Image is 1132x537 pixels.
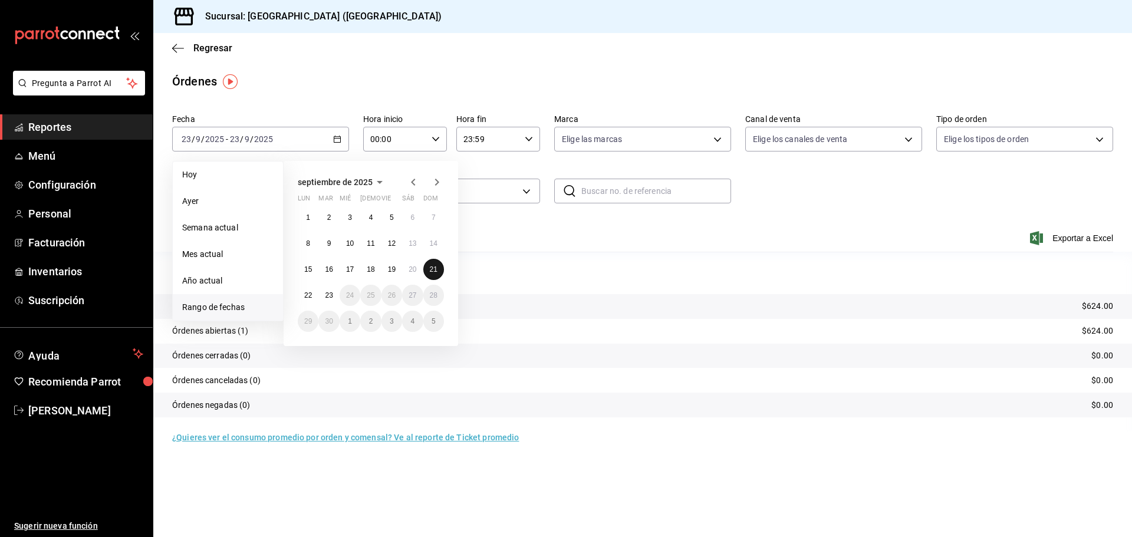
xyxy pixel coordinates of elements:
label: Marca [554,115,731,123]
span: Ayuda [28,347,128,361]
span: Elige los canales de venta [753,133,847,145]
span: / [201,134,205,144]
span: Recomienda Parrot [28,374,143,390]
button: 26 de septiembre de 2025 [381,285,402,306]
abbr: 8 de septiembre de 2025 [306,239,310,248]
button: Pregunta a Parrot AI [13,71,145,95]
abbr: miércoles [340,195,351,207]
abbr: 27 de septiembre de 2025 [409,291,416,299]
p: $624.00 [1082,300,1113,312]
button: 2 de septiembre de 2025 [318,207,339,228]
button: 30 de septiembre de 2025 [318,311,339,332]
h3: Sucursal: [GEOGRAPHIC_DATA] ([GEOGRAPHIC_DATA]) [196,9,442,24]
abbr: 23 de septiembre de 2025 [325,291,333,299]
p: $0.00 [1091,350,1113,362]
abbr: 2 de octubre de 2025 [369,317,373,325]
span: Reportes [28,119,143,135]
input: ---- [254,134,274,144]
abbr: 20 de septiembre de 2025 [409,265,416,274]
abbr: 21 de septiembre de 2025 [430,265,437,274]
button: Regresar [172,42,232,54]
abbr: 4 de septiembre de 2025 [369,213,373,222]
a: ¿Quieres ver el consumo promedio por orden y comensal? Ve al reporte de Ticket promedio [172,433,519,442]
abbr: 4 de octubre de 2025 [410,317,414,325]
abbr: jueves [360,195,430,207]
button: 25 de septiembre de 2025 [360,285,381,306]
abbr: 13 de septiembre de 2025 [409,239,416,248]
span: septiembre de 2025 [298,177,373,187]
abbr: 14 de septiembre de 2025 [430,239,437,248]
button: 24 de septiembre de 2025 [340,285,360,306]
button: 5 de octubre de 2025 [423,311,444,332]
span: - [226,134,228,144]
abbr: sábado [402,195,414,207]
abbr: 29 de septiembre de 2025 [304,317,312,325]
input: -- [181,134,192,144]
abbr: 5 de septiembre de 2025 [390,213,394,222]
button: 16 de septiembre de 2025 [318,259,339,280]
button: 11 de septiembre de 2025 [360,233,381,254]
abbr: lunes [298,195,310,207]
abbr: 17 de septiembre de 2025 [346,265,354,274]
span: Semana actual [182,222,274,234]
input: -- [229,134,240,144]
button: 13 de septiembre de 2025 [402,233,423,254]
abbr: 15 de septiembre de 2025 [304,265,312,274]
p: Órdenes abiertas (1) [172,325,249,337]
button: 1 de septiembre de 2025 [298,207,318,228]
button: Tooltip marker [223,74,238,89]
abbr: 3 de octubre de 2025 [390,317,394,325]
span: Elige los tipos de orden [944,133,1029,145]
span: Ayer [182,195,274,207]
abbr: 16 de septiembre de 2025 [325,265,333,274]
p: $624.00 [1082,325,1113,337]
button: 22 de septiembre de 2025 [298,285,318,306]
button: septiembre de 2025 [298,175,387,189]
button: 12 de septiembre de 2025 [381,233,402,254]
label: Hora fin [456,115,540,123]
a: Pregunta a Parrot AI [8,85,145,98]
button: 9 de septiembre de 2025 [318,233,339,254]
abbr: 6 de septiembre de 2025 [410,213,414,222]
button: 18 de septiembre de 2025 [360,259,381,280]
abbr: domingo [423,195,438,207]
input: -- [195,134,201,144]
input: -- [244,134,250,144]
p: Órdenes cerradas (0) [172,350,251,362]
p: $0.00 [1091,374,1113,387]
button: 4 de septiembre de 2025 [360,207,381,228]
button: 17 de septiembre de 2025 [340,259,360,280]
span: Suscripción [28,292,143,308]
abbr: 26 de septiembre de 2025 [388,291,396,299]
p: Resumen [172,266,1113,280]
button: Exportar a Excel [1032,231,1113,245]
button: 6 de septiembre de 2025 [402,207,423,228]
button: 29 de septiembre de 2025 [298,311,318,332]
span: Pregunta a Parrot AI [32,77,127,90]
abbr: 25 de septiembre de 2025 [367,291,374,299]
span: Rango de fechas [182,301,274,314]
span: Inventarios [28,263,143,279]
abbr: 30 de septiembre de 2025 [325,317,333,325]
label: Fecha [172,115,349,123]
span: Elige las marcas [562,133,622,145]
input: Buscar no. de referencia [581,179,731,203]
span: / [240,134,243,144]
button: 14 de septiembre de 2025 [423,233,444,254]
button: 1 de octubre de 2025 [340,311,360,332]
abbr: viernes [381,195,391,207]
abbr: 9 de septiembre de 2025 [327,239,331,248]
span: Sugerir nueva función [14,520,143,532]
button: 5 de septiembre de 2025 [381,207,402,228]
span: Mes actual [182,248,274,261]
button: 2 de octubre de 2025 [360,311,381,332]
p: $0.00 [1091,399,1113,411]
label: Hora inicio [363,115,447,123]
abbr: 3 de septiembre de 2025 [348,213,352,222]
button: 20 de septiembre de 2025 [402,259,423,280]
span: Año actual [182,275,274,287]
button: 4 de octubre de 2025 [402,311,423,332]
span: Personal [28,206,143,222]
abbr: 2 de septiembre de 2025 [327,213,331,222]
